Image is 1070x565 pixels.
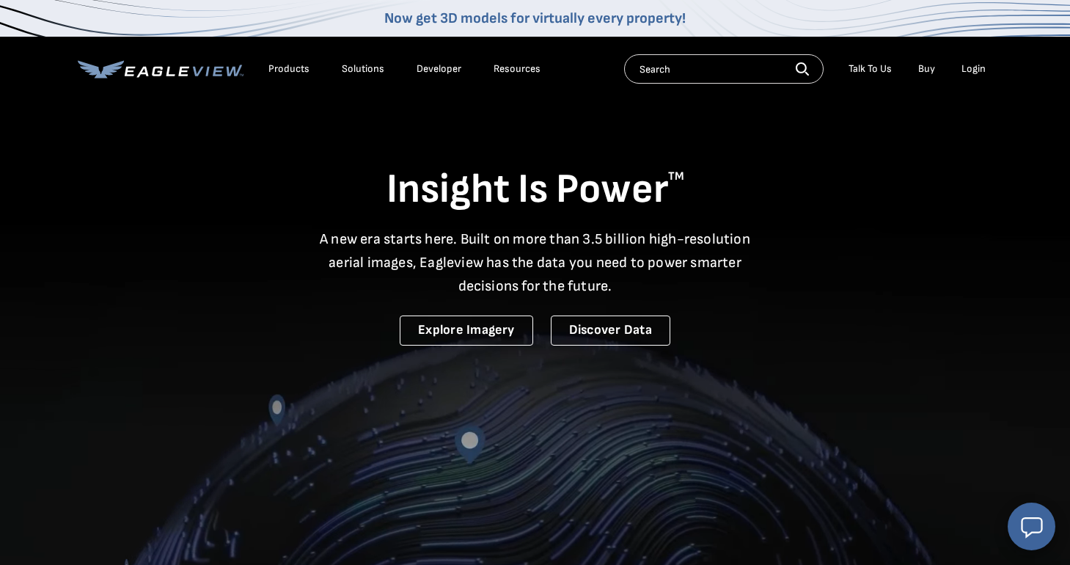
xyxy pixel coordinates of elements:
div: Solutions [342,62,384,76]
div: Talk To Us [849,62,892,76]
button: Open chat window [1008,503,1055,550]
a: Developer [417,62,461,76]
div: Login [961,62,986,76]
h1: Insight Is Power [78,164,993,216]
sup: TM [668,169,684,183]
a: Explore Imagery [400,316,533,346]
input: Search [624,54,824,84]
a: Buy [918,62,935,76]
a: Now get 3D models for virtually every property! [384,10,686,27]
div: Products [268,62,309,76]
div: Resources [494,62,541,76]
a: Discover Data [551,316,670,346]
p: A new era starts here. Built on more than 3.5 billion high-resolution aerial images, Eagleview ha... [311,227,760,298]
